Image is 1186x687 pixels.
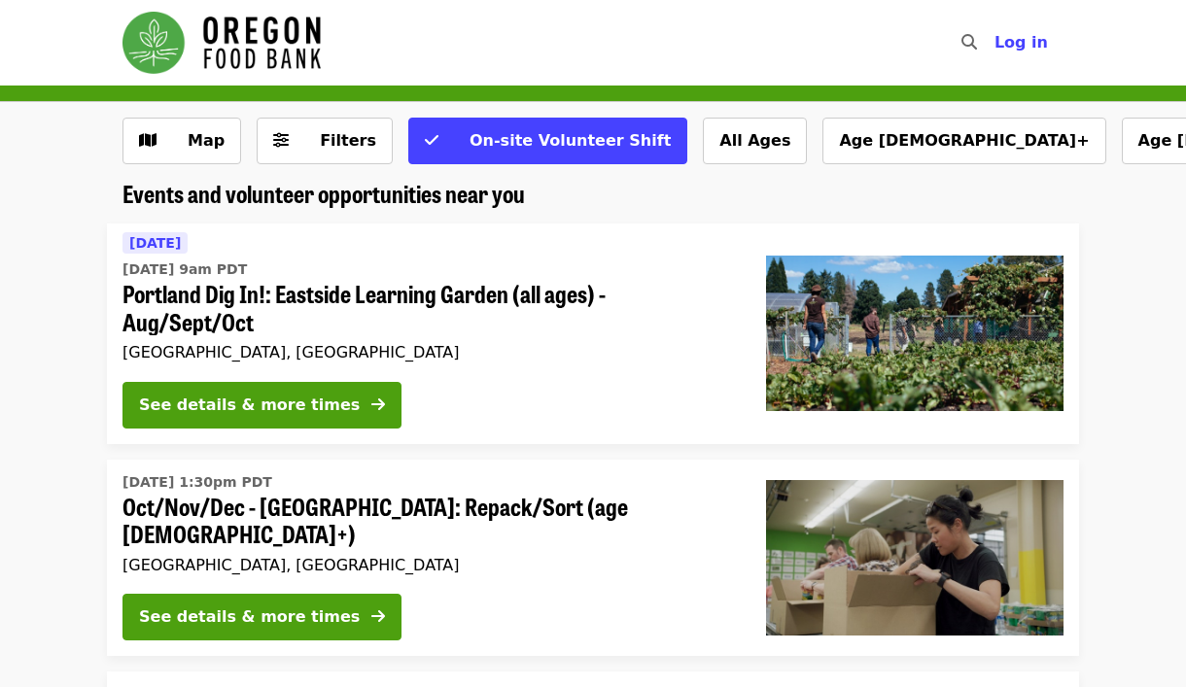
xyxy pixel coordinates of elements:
[273,131,289,150] i: sliders-h icon
[979,23,1064,62] button: Log in
[122,176,525,210] span: Events and volunteer opportunities near you
[129,235,181,251] span: [DATE]
[822,118,1105,164] button: Age [DEMOGRAPHIC_DATA]+
[139,605,360,629] div: See details & more times
[122,280,735,336] span: Portland Dig In!: Eastside Learning Garden (all ages) - Aug/Sept/Oct
[989,19,1004,66] input: Search
[425,131,438,150] i: check icon
[188,131,225,150] span: Map
[408,118,687,164] button: On-site Volunteer Shift
[122,343,735,361] div: [GEOGRAPHIC_DATA], [GEOGRAPHIC_DATA]
[766,480,1064,635] img: Oct/Nov/Dec - Portland: Repack/Sort (age 8+) organized by Oregon Food Bank
[122,12,321,74] img: Oregon Food Bank - Home
[994,33,1048,52] span: Log in
[122,493,735,549] span: Oct/Nov/Dec - [GEOGRAPHIC_DATA]: Repack/Sort (age [DEMOGRAPHIC_DATA]+)
[139,394,360,417] div: See details & more times
[122,556,735,574] div: [GEOGRAPHIC_DATA], [GEOGRAPHIC_DATA]
[470,131,671,150] span: On-site Volunteer Shift
[107,223,1079,444] a: See details for "Portland Dig In!: Eastside Learning Garden (all ages) - Aug/Sept/Oct"
[122,594,401,640] button: See details & more times
[122,259,247,280] time: [DATE] 9am PDT
[703,118,807,164] button: All Ages
[122,472,272,493] time: [DATE] 1:30pm PDT
[122,118,241,164] button: Show map view
[139,131,157,150] i: map icon
[961,33,977,52] i: search icon
[371,395,385,414] i: arrow-right icon
[107,460,1079,657] a: See details for "Oct/Nov/Dec - Portland: Repack/Sort (age 8+)"
[371,607,385,626] i: arrow-right icon
[320,131,376,150] span: Filters
[257,118,393,164] button: Filters (0 selected)
[122,382,401,429] button: See details & more times
[766,256,1064,411] img: Portland Dig In!: Eastside Learning Garden (all ages) - Aug/Sept/Oct organized by Oregon Food Bank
